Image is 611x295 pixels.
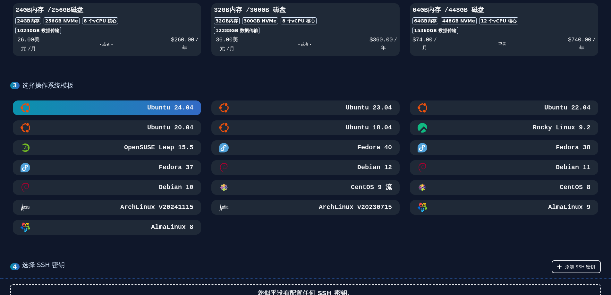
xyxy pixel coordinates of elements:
font: OpenSUSE Leap 15.5 [124,144,193,151]
font: Fedora 40 [357,144,392,151]
button: Rocky Linux 9.2Rocky Linux 9.2 [410,120,598,135]
font: Debian 11 [556,164,590,171]
font: 内存 [30,18,39,23]
button: ArchLinux v20241115ArchLinux v20241115 [13,200,201,215]
font: 内存 / [229,6,250,14]
font: Ubuntu 20.04 [147,124,193,131]
font: 添加 SSH 密钥 [565,264,595,269]
font: /月 [28,46,36,52]
font: 64GB [412,6,428,14]
font: $ [412,37,416,43]
button: Ubuntu 20.04Ubuntu 20.04 [13,120,201,135]
font: Ubuntu 24.04 [147,104,193,111]
img: Ubuntu 18.04 [219,123,229,133]
img: Fedora 38 [418,143,427,152]
img: AlmaLinux 9 [418,203,427,212]
font: 8 个 [282,18,292,23]
button: 64GB内存 /448GB 磁盘64GB内存448GB NVMe12 个vCPU 核心15360GB 数据传输$74.00/月- 或者 -$740.00/年 [410,3,598,56]
font: vCPU 核心 [93,18,117,23]
font: 448 [442,18,452,23]
button: 32GB内存 /300GB 磁盘32GB内存300GB NVMe8 个vCPU 核心12288GB 数据传输36.00美元/月- 或者 -$360.00/年 [211,3,400,56]
font: Ubuntu 18.04 [346,124,392,131]
font: GB 磁盘 [460,6,484,14]
font: 15360 [414,28,430,33]
button: ArchLinux v20230715ArchLinux v20230715 [211,200,400,215]
font: 内存 [428,18,437,23]
button: Ubuntu 23.04Ubuntu 23.04 [211,100,400,115]
font: GB NVMe [452,18,475,23]
img: Fedora 37 [21,163,30,172]
font: Debian 12 [357,164,392,171]
font: CentOS 9 流 [351,184,392,191]
font: 256 [45,18,55,23]
font: ArchLinux v20230715 [319,204,392,211]
font: GB 数据传输 [231,28,258,33]
img: CentOS 9 流 [219,183,229,192]
img: Rocky Linux 9.2 [418,123,427,133]
button: Fedora 37Fedora 37 [13,160,201,175]
font: 64GB [414,18,428,23]
font: - 或者 - [100,42,113,47]
font: - 或者 - [496,41,509,46]
font: 32GB [216,18,229,23]
font: 300 [244,18,253,23]
font: GB NVMe [253,18,276,23]
font: Debian 10 [159,184,193,191]
button: Debian 10Debian 10 [13,180,201,195]
font: 3 [13,82,17,89]
font: 24GB [17,18,30,23]
font: 8 个 [84,18,93,23]
font: /月 [226,46,235,52]
button: CentOS 9 流CentOS 9 流 [211,180,400,195]
font: AlmaLinux 8 [151,223,193,231]
font: Rocky Linux 9.2 [533,124,590,131]
font: 24GB [15,6,31,14]
font: 36.00 [216,37,233,43]
font: - 或者 - [298,42,311,47]
font: 内存 [229,18,238,23]
font: GB 数据传输 [33,28,59,33]
button: AlmaLinux 9AlmaLinux 9 [410,200,598,215]
button: CentOS 8CentOS 8 [410,180,598,195]
img: Debian 10 [21,183,30,192]
font: ArchLinux v20241115 [120,204,193,211]
button: 24GB内存 /256GB磁盘24GB内存256GB NVMe8 个vCPU 核心10240GB 数据传输26.00美元/月- 或者 -$260.00/年 [13,3,201,56]
font: vCPU 核心 [493,18,517,23]
font: 26.00 [17,37,34,43]
img: Debian 12 [219,163,229,172]
button: 添加 SSH 密钥 [552,260,601,273]
font: GB NVMe [55,18,78,23]
font: 选择操作系统模板 [22,82,73,89]
font: $ [568,37,571,43]
font: 内存 / [31,6,51,14]
font: 448 [448,6,460,14]
font: GB 数据传输 [430,28,456,33]
font: $ [171,37,174,43]
button: Ubuntu 22.04Ubuntu 22.04 [410,100,598,115]
img: Fedora 40 [219,143,229,152]
font: AlmaLinux 9 [548,204,590,211]
font: Ubuntu 23.04 [346,104,392,111]
font: 32GB [214,6,229,14]
font: Fedora 38 [556,144,590,151]
button: OpenSUSE Leap 15.5 极简版OpenSUSE Leap 15.5 [13,140,201,155]
font: 选择 SSH 密钥 [22,261,65,269]
font: 内存 / [428,6,448,14]
font: 磁盘 [71,6,83,14]
img: ArchLinux v20230715 [219,203,229,212]
font: CentOS 8 [560,184,590,191]
button: AlmaLinux 8AlmaLinux 8 [13,220,201,235]
img: Ubuntu 20.04 [21,123,30,133]
font: vCPU 核心 [292,18,315,23]
img: CentOS 8 [418,183,427,192]
font: Ubuntu 22.04 [544,104,590,111]
img: Ubuntu 23.04 [219,103,229,113]
button: Ubuntu 24.04Ubuntu 24.04 [13,100,201,115]
font: $ [369,37,373,43]
button: Debian 12Debian 12 [211,160,400,175]
img: OpenSUSE Leap 15.5 极简版 [21,143,30,152]
button: Debian 11Debian 11 [410,160,598,175]
button: Fedora 38Fedora 38 [410,140,598,155]
img: Ubuntu 24.04 [21,103,30,113]
font: 360.00 [373,37,393,43]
